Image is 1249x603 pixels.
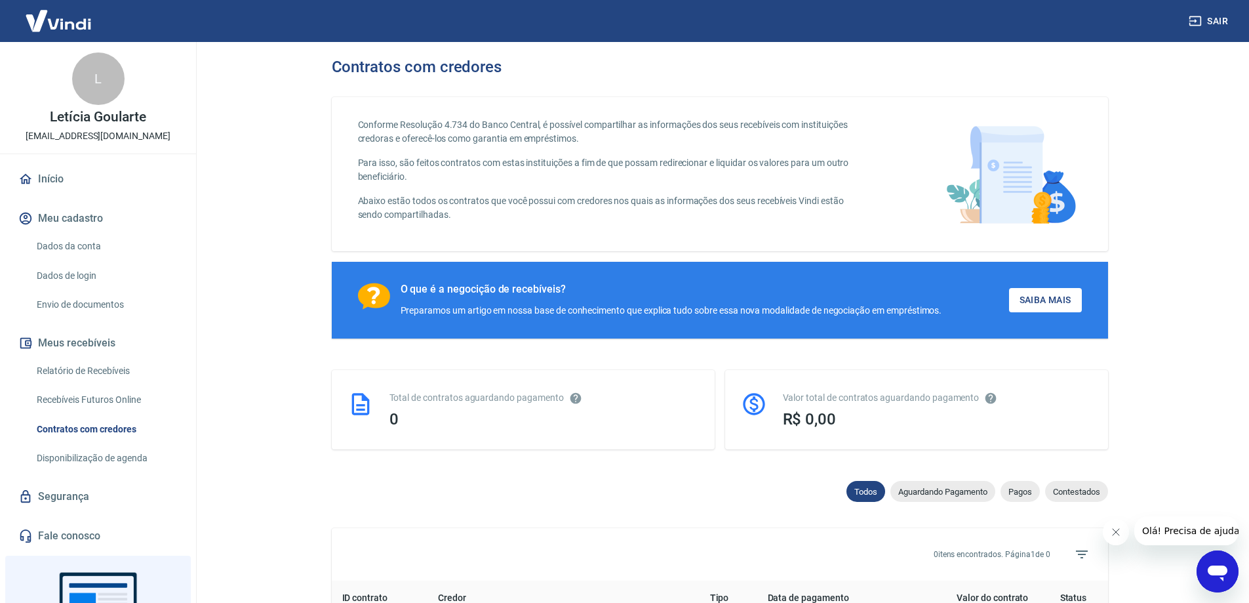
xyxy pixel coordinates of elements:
[401,304,942,318] div: Preparamos um artigo em nossa base de conhecimento que explica tudo sobre essa nova modalidade de...
[1001,481,1040,502] div: Pagos
[16,165,180,194] a: Início
[31,262,180,289] a: Dados de login
[16,522,180,551] a: Fale conosco
[50,110,146,124] p: Letícia Goularte
[389,391,699,405] div: Total de contratos aguardando pagamento
[783,391,1092,405] div: Valor total de contratos aguardando pagamento
[1134,516,1239,545] iframe: Mensagem da empresa
[890,487,995,497] span: Aguardando Pagamento
[358,156,865,184] p: Para isso, são feitos contratos com estas instituições a fim de que possam redirecionar e liquida...
[358,194,865,222] p: Abaixo estão todos os contratos que você possui com credores nos quais as informações dos seus re...
[31,386,180,413] a: Recebíveis Futuros Online
[1103,519,1129,545] iframe: Fechar mensagem
[940,118,1082,230] img: main-image.9f1869c469d712ad33ce.png
[332,58,502,76] h3: Contratos com credores
[389,410,699,428] div: 0
[1197,551,1239,593] iframe: Botão para abrir a janela de mensagens
[31,291,180,318] a: Envio de documentos
[401,283,942,296] div: O que é a negocição de recebíveis?
[31,233,180,260] a: Dados da conta
[1045,481,1108,502] div: Contestados
[569,392,582,405] svg: Esses contratos não se referem à Vindi, mas sim a outras instituições.
[31,416,180,443] a: Contratos com credores
[16,329,180,358] button: Meus recebíveis
[8,9,110,20] span: Olá! Precisa de ajuda?
[31,358,180,385] a: Relatório de Recebíveis
[1066,539,1098,570] span: Filtros
[1009,288,1082,312] a: Saiba Mais
[1045,487,1108,497] span: Contestados
[16,204,180,233] button: Meu cadastro
[984,392,997,405] svg: O valor comprometido não se refere a pagamentos pendentes na Vindi e sim como garantia a outras i...
[26,129,170,143] p: [EMAIL_ADDRESS][DOMAIN_NAME]
[934,549,1050,560] p: 0 itens encontrados. Página 1 de 0
[72,52,125,105] div: L
[846,487,885,497] span: Todos
[358,118,865,146] p: Conforme Resolução 4.734 do Banco Central, é possível compartilhar as informações dos seus recebí...
[783,410,837,428] span: R$ 0,00
[31,445,180,472] a: Disponibilização de agenda
[16,482,180,511] a: Segurança
[890,481,995,502] div: Aguardando Pagamento
[1001,487,1040,497] span: Pagos
[846,481,885,502] div: Todos
[1186,9,1233,33] button: Sair
[358,283,390,310] img: Ícone com um ponto de interrogação.
[16,1,101,41] img: Vindi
